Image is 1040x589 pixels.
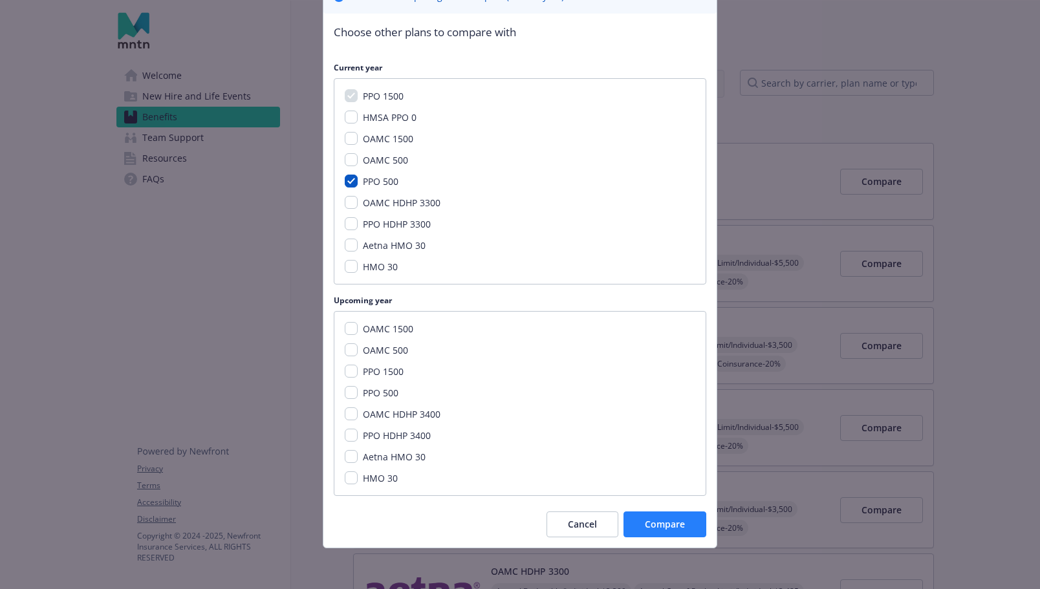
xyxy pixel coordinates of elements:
p: Upcoming year [334,295,706,306]
button: Compare [623,511,706,537]
span: PPO 500 [363,387,398,399]
span: Aetna HMO 30 [363,451,426,463]
span: PPO HDHP 3400 [363,429,431,442]
span: HMSA PPO 0 [363,111,417,123]
span: OAMC HDHP 3400 [363,408,440,420]
span: OAMC 1500 [363,133,413,145]
span: OAMC 1500 [363,323,413,335]
button: Cancel [547,511,618,537]
p: Choose other plans to compare with [334,24,706,41]
span: PPO HDHP 3300 [363,218,431,230]
span: Aetna HMO 30 [363,239,426,252]
span: OAMC 500 [363,154,408,166]
span: OAMC 500 [363,344,408,356]
p: Current year [334,62,706,73]
span: PPO 1500 [363,90,404,102]
span: Compare [645,518,685,530]
span: OAMC HDHP 3300 [363,197,440,209]
span: HMO 30 [363,472,398,484]
span: PPO 500 [363,175,398,187]
span: PPO 1500 [363,365,404,378]
span: HMO 30 [363,261,398,273]
span: Cancel [568,518,597,530]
